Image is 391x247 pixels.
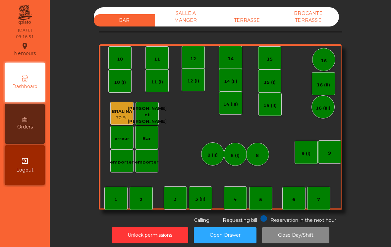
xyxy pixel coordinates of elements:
[21,42,29,50] i: location_on
[21,157,29,165] i: exit_to_app
[12,83,37,90] span: Dashboard
[112,227,188,243] button: Unlock permissions
[155,7,216,26] div: SALLE A MANGER
[18,27,32,33] div: [DATE]
[16,34,34,40] div: 09:16:51
[114,135,129,142] div: erreur
[112,115,132,121] div: 70 Fr.
[117,56,123,63] div: 10
[259,196,262,203] div: 5
[140,196,142,203] div: 2
[278,7,339,26] div: BROCANTE TERRASSE
[321,58,327,64] div: 16
[114,79,126,86] div: 10 (I)
[317,196,320,203] div: 7
[195,196,205,203] div: 3 (II)
[151,79,163,85] div: 11 (I)
[17,3,33,26] img: qpiato
[328,150,331,157] div: 9
[262,227,329,243] button: Close Day/Shift
[207,152,218,159] div: 8 (II)
[17,123,33,130] span: Orders
[16,167,33,173] span: Logout
[263,102,277,109] div: 15 (II)
[302,150,310,157] div: 9 (I)
[316,105,330,112] div: 16 (III)
[231,152,240,159] div: 8 (I)
[135,159,158,166] div: emporter
[317,82,330,88] div: 16 (II)
[267,56,273,63] div: 15
[223,217,257,223] span: Requesting bill
[194,217,209,223] span: Calling
[154,56,160,63] div: 11
[128,105,167,125] div: [PERSON_NAME] et [PERSON_NAME]
[174,196,177,203] div: 3
[234,196,237,203] div: 4
[112,108,132,115] div: BRALINA
[216,14,278,26] div: TERRASSE
[228,56,234,62] div: 14
[224,78,237,85] div: 14 (II)
[14,41,36,58] div: Nemours
[256,152,259,159] div: 8
[223,101,238,108] div: 14 (III)
[194,227,256,243] button: Open Drawer
[292,196,295,203] div: 6
[264,79,276,86] div: 15 (I)
[114,196,117,203] div: 1
[94,14,155,26] div: BAR
[270,217,336,223] span: Reservation in the next hour
[190,56,196,62] div: 12
[187,78,199,84] div: 12 (I)
[110,159,134,166] div: emporter
[142,135,151,142] div: Bar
